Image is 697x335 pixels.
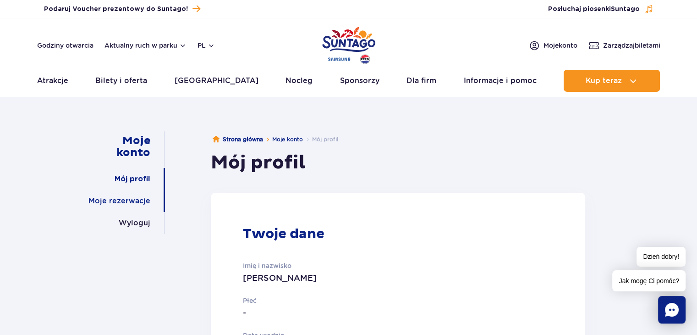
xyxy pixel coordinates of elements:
[564,70,660,92] button: Kup teraz
[285,70,313,92] a: Nocleg
[340,70,379,92] a: Sponsorzy
[88,190,150,212] a: Moje rezerwacje
[637,247,686,267] span: Dzień dobry!
[243,307,482,319] p: -
[44,3,200,15] a: Podaruj Voucher prezentowy do Suntago!
[119,212,150,234] a: Wyloguj
[272,136,303,143] a: Moje konto
[243,296,482,306] p: Płeć
[543,41,577,50] span: Moje konto
[37,70,68,92] a: Atrakcje
[104,42,187,49] button: Aktualny ruch w parku
[175,70,258,92] a: [GEOGRAPHIC_DATA]
[529,40,577,51] a: Mojekonto
[586,77,622,85] span: Kup teraz
[44,5,188,14] span: Podaruj Voucher prezentowy do Suntago!
[198,41,215,50] button: pl
[115,168,150,190] a: Mój profil
[612,270,686,291] span: Jak mogę Ci pomóc?
[213,135,263,144] a: Strona główna
[658,296,686,324] div: Chat
[464,70,537,92] a: Informacje i pomoc
[91,131,150,162] a: Moje konto
[243,261,482,271] p: Imię i nazwisko
[37,41,93,50] a: Godziny otwarcia
[211,151,585,174] h1: Mój profil
[611,6,640,12] span: Suntago
[548,5,640,14] span: Posłuchaj piosenki
[603,41,660,50] span: Zarządzaj biletami
[303,135,338,144] li: Mój profil
[406,70,436,92] a: Dla firm
[243,272,482,285] p: [PERSON_NAME]
[548,5,653,14] button: Posłuchaj piosenkiSuntago
[588,40,660,51] a: Zarządzajbiletami
[95,70,147,92] a: Bilety i oferta
[322,23,375,65] a: Park of Poland
[243,226,324,242] h2: Twoje dane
